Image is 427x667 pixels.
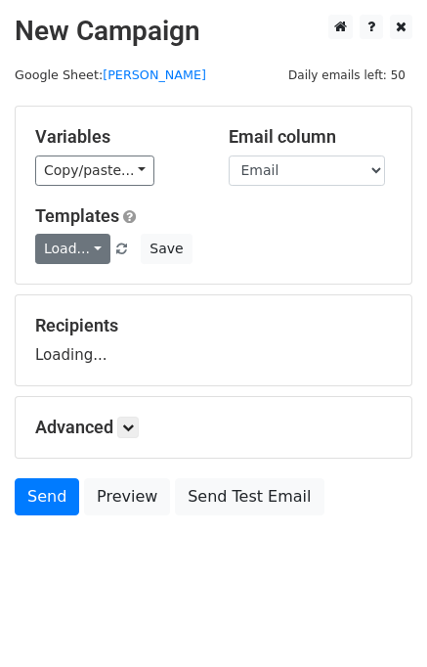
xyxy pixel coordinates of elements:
[15,15,412,48] h2: New Campaign
[229,126,393,148] h5: Email column
[35,315,392,366] div: Loading...
[141,234,192,264] button: Save
[281,65,412,86] span: Daily emails left: 50
[35,315,392,336] h5: Recipients
[84,478,170,515] a: Preview
[35,156,154,186] a: Copy/paste...
[35,126,199,148] h5: Variables
[281,67,412,82] a: Daily emails left: 50
[35,417,392,438] h5: Advanced
[35,234,110,264] a: Load...
[103,67,206,82] a: [PERSON_NAME]
[15,478,79,515] a: Send
[175,478,323,515] a: Send Test Email
[15,67,206,82] small: Google Sheet:
[35,205,119,226] a: Templates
